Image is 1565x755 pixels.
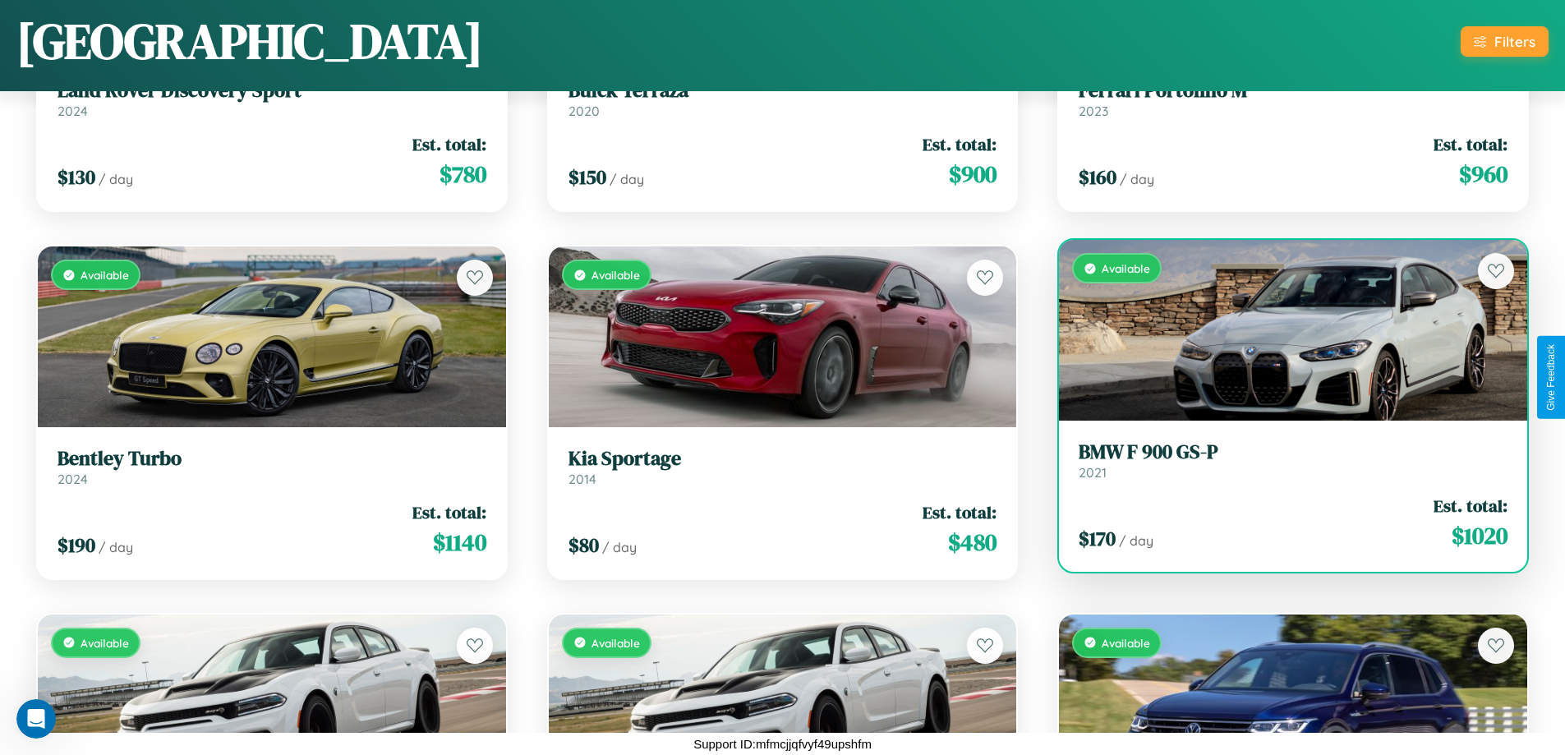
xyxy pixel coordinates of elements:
[948,526,997,559] span: $ 480
[568,471,596,487] span: 2014
[81,636,129,650] span: Available
[602,539,637,555] span: / day
[58,79,486,119] a: Land Rover Discovery Sport2024
[58,79,486,103] h3: Land Rover Discovery Sport
[440,158,486,191] span: $ 780
[1434,494,1507,518] span: Est. total:
[58,163,95,191] span: $ 130
[58,447,486,487] a: Bentley Turbo2024
[1452,519,1507,552] span: $ 1020
[1120,171,1154,187] span: / day
[1079,440,1507,464] h3: BMW F 900 GS-P
[1119,532,1153,549] span: / day
[58,447,486,471] h3: Bentley Turbo
[1459,158,1507,191] span: $ 960
[99,171,133,187] span: / day
[949,158,997,191] span: $ 900
[433,526,486,559] span: $ 1140
[1494,33,1535,50] div: Filters
[568,103,600,119] span: 2020
[99,539,133,555] span: / day
[1434,132,1507,156] span: Est. total:
[1079,163,1116,191] span: $ 160
[610,171,644,187] span: / day
[693,733,872,755] p: Support ID: mfmcjjqfvyf49upshfm
[568,447,997,487] a: Kia Sportage2014
[58,103,88,119] span: 2024
[591,268,640,282] span: Available
[1079,79,1507,119] a: Ferrari Portofino M2023
[1079,103,1108,119] span: 2023
[591,636,640,650] span: Available
[1079,525,1116,552] span: $ 170
[58,471,88,487] span: 2024
[568,79,997,119] a: Buick Terraza2020
[58,532,95,559] span: $ 190
[16,7,483,75] h1: [GEOGRAPHIC_DATA]
[923,132,997,156] span: Est. total:
[568,532,599,559] span: $ 80
[568,163,606,191] span: $ 150
[16,699,56,739] iframe: Intercom live chat
[1079,440,1507,481] a: BMW F 900 GS-P2021
[412,132,486,156] span: Est. total:
[1079,464,1107,481] span: 2021
[1079,79,1507,103] h3: Ferrari Portofino M
[81,268,129,282] span: Available
[1461,26,1549,57] button: Filters
[1102,636,1150,650] span: Available
[568,79,997,103] h3: Buick Terraza
[1102,261,1150,275] span: Available
[568,447,997,471] h3: Kia Sportage
[412,500,486,524] span: Est. total:
[1545,344,1557,411] div: Give Feedback
[923,500,997,524] span: Est. total:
